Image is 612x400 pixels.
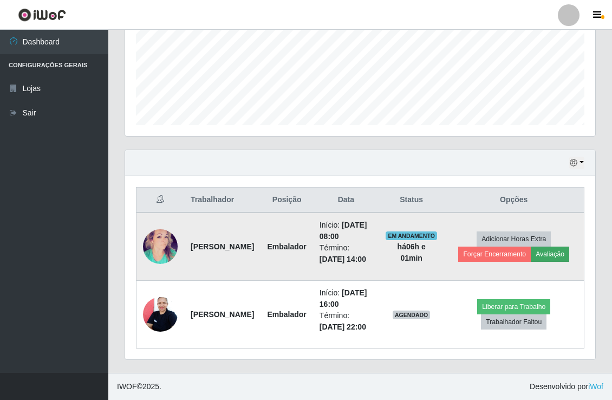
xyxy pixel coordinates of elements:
[117,381,161,392] span: © 2025 .
[320,242,373,265] li: Término:
[444,188,584,213] th: Opções
[393,311,431,319] span: AGENDADO
[267,242,306,251] strong: Embalador
[477,231,551,247] button: Adicionar Horas Extra
[477,299,550,314] button: Liberar para Trabalho
[191,242,254,251] strong: [PERSON_NAME]
[398,242,426,262] strong: há 06 h e 01 min
[320,221,367,241] time: [DATE] 08:00
[588,382,603,391] a: iWof
[261,188,312,213] th: Posição
[320,310,373,333] li: Término:
[531,247,569,262] button: Avaliação
[191,310,254,319] strong: [PERSON_NAME]
[117,382,137,391] span: IWOF
[320,220,373,242] li: Início:
[458,247,531,262] button: Forçar Encerramento
[386,231,437,240] span: EM ANDAMENTO
[320,255,366,263] time: [DATE] 14:00
[481,314,546,330] button: Trabalhador Faltou
[184,188,261,213] th: Trabalhador
[320,288,367,308] time: [DATE] 16:00
[379,188,444,213] th: Status
[320,322,366,331] time: [DATE] 22:00
[267,310,306,319] strong: Embalador
[313,188,379,213] th: Data
[530,381,603,392] span: Desenvolvido por
[143,291,178,337] img: 1705883176470.jpeg
[143,221,178,273] img: 1598866679921.jpeg
[18,8,66,22] img: CoreUI Logo
[320,287,373,310] li: Início:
